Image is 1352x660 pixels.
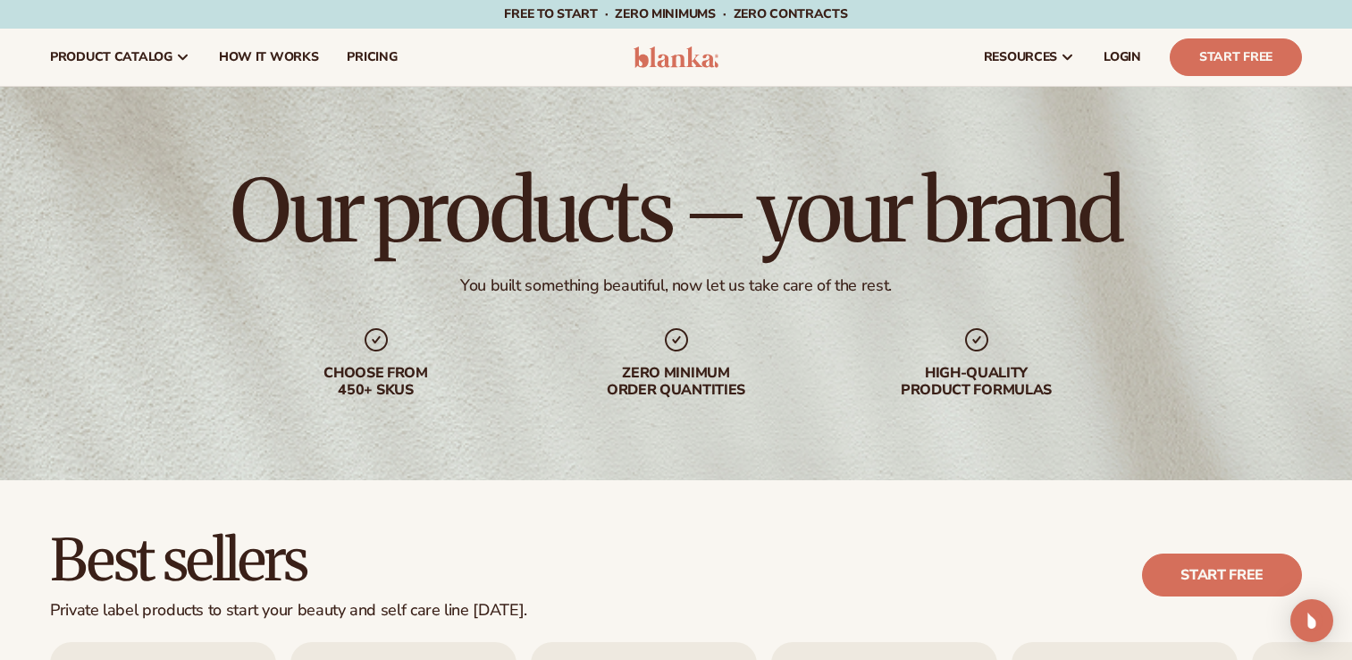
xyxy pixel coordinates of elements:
[862,365,1091,399] div: High-quality product formulas
[347,50,397,64] span: pricing
[50,530,527,590] h2: Best sellers
[231,168,1121,254] h1: Our products – your brand
[205,29,333,86] a: How It Works
[1104,50,1141,64] span: LOGIN
[1290,599,1333,642] div: Open Intercom Messenger
[50,601,527,621] div: Private label products to start your beauty and self care line [DATE].
[50,50,172,64] span: product catalog
[219,50,319,64] span: How It Works
[332,29,411,86] a: pricing
[262,365,491,399] div: Choose from 450+ Skus
[1170,38,1302,76] a: Start Free
[36,29,205,86] a: product catalog
[562,365,791,399] div: Zero minimum order quantities
[970,29,1089,86] a: resources
[984,50,1057,64] span: resources
[504,5,847,22] span: Free to start · ZERO minimums · ZERO contracts
[460,275,892,296] div: You built something beautiful, now let us take care of the rest.
[634,47,718,68] img: logo
[1089,29,1155,86] a: LOGIN
[1142,554,1302,597] a: Start free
